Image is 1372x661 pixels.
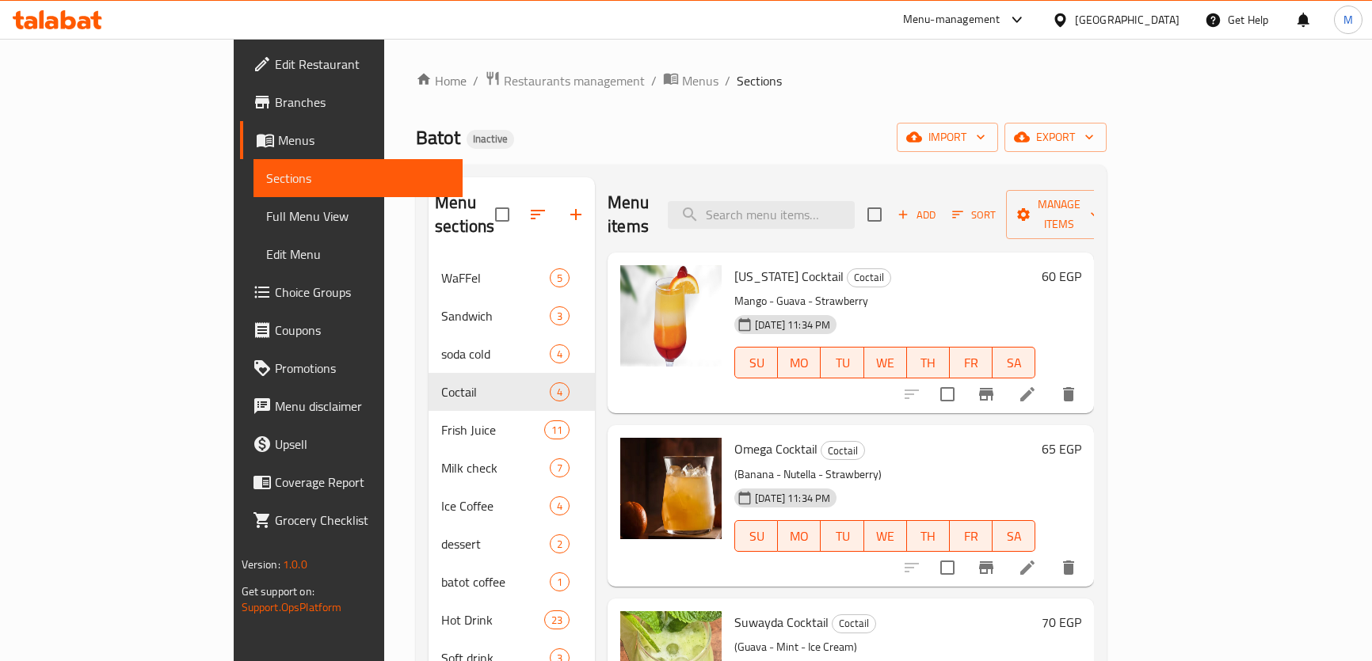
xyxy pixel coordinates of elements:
[240,387,463,425] a: Menu disclaimer
[275,359,450,378] span: Promotions
[907,347,950,378] button: TH
[275,93,450,112] span: Branches
[784,525,814,548] span: MO
[429,297,595,335] div: Sandwich3
[550,458,570,477] div: items
[485,70,645,91] a: Restaurants management
[429,563,595,601] div: batot coffee1
[551,499,569,514] span: 4
[429,373,595,411] div: Coctail4
[275,435,450,454] span: Upsell
[999,351,1029,374] span: SA
[847,268,891,287] div: Coctail
[504,71,645,90] span: Restaurants management
[275,397,450,416] span: Menu disclaimer
[1042,611,1081,633] h6: 70 EGP
[1050,549,1088,587] button: delete
[441,420,544,439] span: Frish Juice
[749,317,837,332] span: [DATE] 11:34 PM
[253,235,463,273] a: Edit Menu
[275,55,450,74] span: Edit Restaurant
[429,487,595,525] div: Ice Coffee4
[473,71,478,90] li: /
[682,71,718,90] span: Menus
[275,321,450,340] span: Coupons
[1017,127,1094,147] span: export
[240,121,463,159] a: Menus
[897,123,998,152] button: import
[734,264,844,288] span: [US_STATE] Cocktail
[441,382,550,401] span: Coctail
[734,291,1035,311] p: Mango - Guava - Strawberry
[253,197,463,235] a: Full Menu View
[821,442,864,460] span: Coctail
[952,206,996,224] span: Sort
[441,496,550,515] span: Ice Coffee
[1018,385,1037,404] a: Edit menu item
[266,169,450,188] span: Sections
[429,335,595,373] div: soda cold4
[734,465,1035,484] p: (Banana - Nutella - Strawberry)
[551,271,569,286] span: 5
[950,520,993,552] button: FR
[1004,123,1107,152] button: export
[778,347,821,378] button: MO
[821,441,865,460] div: Coctail
[544,610,570,629] div: items
[441,572,550,591] span: batot coffee
[441,534,550,553] span: dessert
[467,132,514,146] span: Inactive
[948,203,1000,227] button: Sort
[864,347,907,378] button: WE
[734,610,829,634] span: Suwayda Cocktail
[734,637,1035,657] p: (Guava - Mint - Ice Cream)
[907,520,950,552] button: TH
[993,520,1035,552] button: SA
[441,306,550,325] span: Sandwich
[266,207,450,226] span: Full Menu View
[871,351,901,374] span: WE
[967,549,1005,587] button: Branch-specific-item
[242,597,342,617] a: Support.OpsPlatform
[778,520,821,552] button: MO
[1019,195,1100,234] span: Manage items
[956,351,986,374] span: FR
[864,520,907,552] button: WE
[441,610,544,629] span: Hot Drink
[827,351,857,374] span: TU
[1075,11,1180,28] div: [GEOGRAPHIC_DATA]
[871,525,901,548] span: WE
[429,525,595,563] div: dessert2
[909,127,985,147] span: import
[550,344,570,363] div: items
[620,438,722,539] img: Omega Cocktail
[821,520,863,552] button: TU
[858,198,891,231] span: Select section
[1343,11,1353,28] span: M
[240,83,463,121] a: Branches
[734,347,778,378] button: SU
[993,347,1035,378] button: SA
[827,525,857,548] span: TU
[435,191,495,238] h2: Menu sections
[275,283,450,302] span: Choice Groups
[931,378,964,411] span: Select to update
[240,311,463,349] a: Coupons
[240,273,463,311] a: Choice Groups
[999,525,1029,548] span: SA
[275,511,450,530] span: Grocery Checklist
[608,191,649,238] h2: Menu items
[441,344,550,363] span: soda cold
[784,351,814,374] span: MO
[651,71,657,90] li: /
[749,491,837,506] span: [DATE] 11:34 PM
[903,10,1000,29] div: Menu-management
[741,525,772,548] span: SU
[1042,438,1081,460] h6: 65 EGP
[240,501,463,539] a: Grocery Checklist
[891,203,942,227] button: Add
[551,461,569,476] span: 7
[240,463,463,501] a: Coverage Report
[283,554,307,575] span: 1.0.0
